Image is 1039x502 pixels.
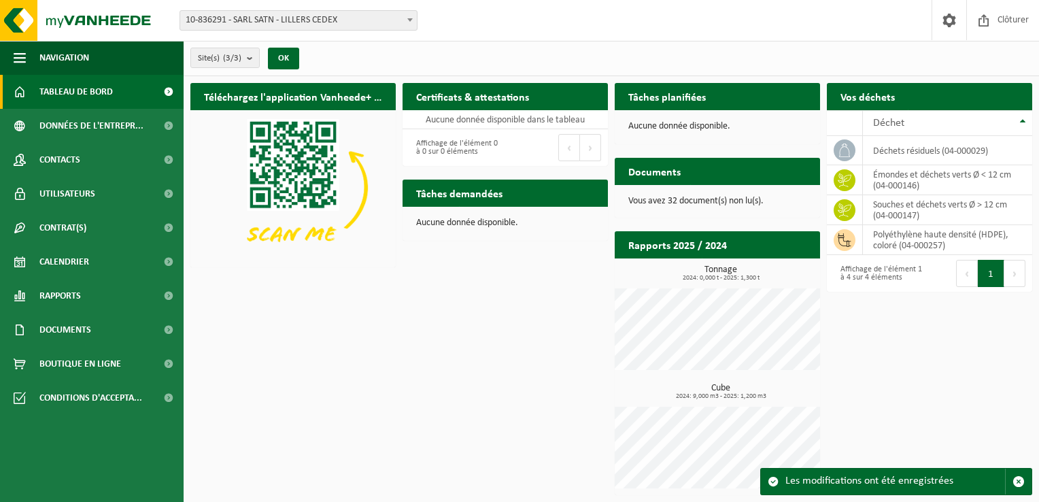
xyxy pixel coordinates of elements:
[403,83,543,110] h2: Certificats & attestations
[863,195,1032,225] td: souches et déchets verts Ø > 12 cm (04-000147)
[180,10,418,31] span: 10-836291 - SARL SATN - LILLERS CEDEX
[190,110,396,265] img: Download de VHEPlus App
[956,260,978,287] button: Previous
[190,48,260,68] button: Site(s)(3/3)
[863,136,1032,165] td: déchets résiduels (04-000029)
[39,109,143,143] span: Données de l'entrepr...
[39,143,80,177] span: Contacts
[180,11,417,30] span: 10-836291 - SARL SATN - LILLERS CEDEX
[621,393,820,400] span: 2024: 9,000 m3 - 2025: 1,200 m3
[580,134,601,161] button: Next
[621,275,820,282] span: 2024: 0,000 t - 2025: 1,300 t
[1004,260,1025,287] button: Next
[39,41,89,75] span: Navigation
[978,260,1004,287] button: 1
[628,122,806,131] p: Aucune donnée disponible.
[39,279,81,313] span: Rapports
[628,197,806,206] p: Vous avez 32 document(s) non lu(s).
[615,83,719,110] h2: Tâches planifiées
[621,384,820,400] h3: Cube
[863,225,1032,255] td: polyéthylène haute densité (HDPE), coloré (04-000257)
[198,48,241,69] span: Site(s)
[39,381,142,415] span: Conditions d'accepta...
[39,245,89,279] span: Calendrier
[702,258,819,285] a: Consulter les rapports
[558,134,580,161] button: Previous
[827,83,908,110] h2: Vos déchets
[834,258,923,288] div: Affichage de l'élément 1 à 4 sur 4 éléments
[615,158,694,184] h2: Documents
[873,118,904,129] span: Déchet
[615,231,740,258] h2: Rapports 2025 / 2024
[39,177,95,211] span: Utilisateurs
[403,180,516,206] h2: Tâches demandées
[39,347,121,381] span: Boutique en ligne
[190,83,396,110] h2: Téléchargez l'application Vanheede+ maintenant!
[39,75,113,109] span: Tableau de bord
[223,54,241,63] count: (3/3)
[416,218,594,228] p: Aucune donnée disponible.
[785,469,1005,495] div: Les modifications ont été enregistrées
[621,265,820,282] h3: Tonnage
[403,110,608,129] td: Aucune donnée disponible dans le tableau
[409,133,498,163] div: Affichage de l'élément 0 à 0 sur 0 éléments
[39,313,91,347] span: Documents
[39,211,86,245] span: Contrat(s)
[863,165,1032,195] td: émondes et déchets verts Ø < 12 cm (04-000146)
[268,48,299,69] button: OK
